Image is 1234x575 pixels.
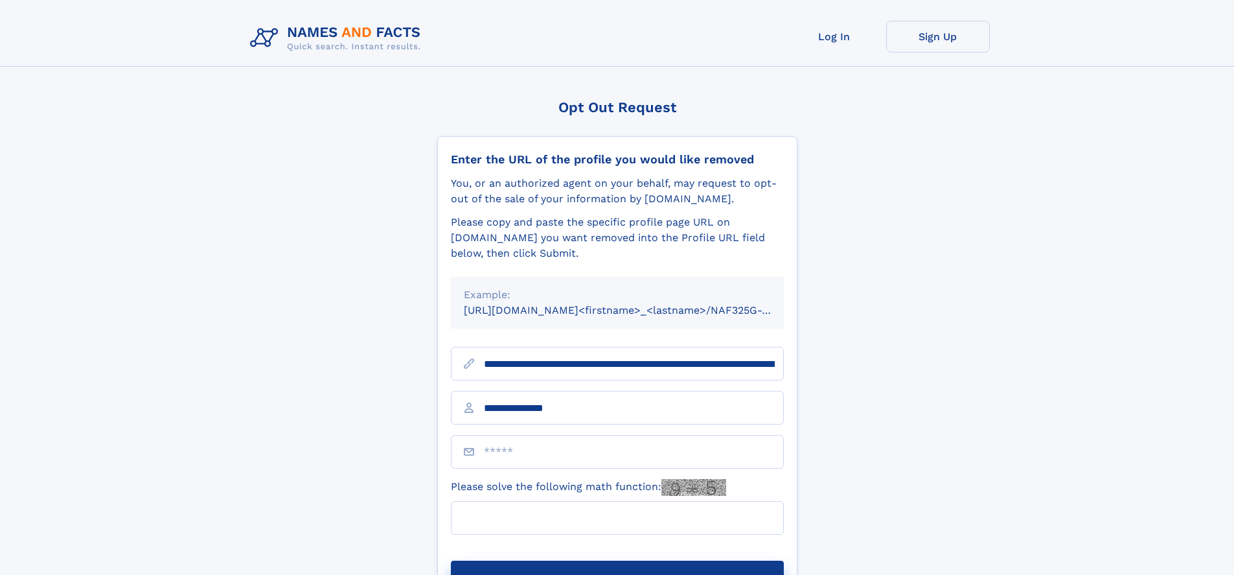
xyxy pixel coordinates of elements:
div: Example: [464,287,771,303]
img: Logo Names and Facts [245,21,431,56]
div: Please copy and paste the specific profile page URL on [DOMAIN_NAME] you want removed into the Pr... [451,215,784,261]
div: Enter the URL of the profile you would like removed [451,152,784,167]
div: You, or an authorized agent on your behalf, may request to opt-out of the sale of your informatio... [451,176,784,207]
a: Sign Up [886,21,990,53]
small: [URL][DOMAIN_NAME]<firstname>_<lastname>/NAF325G-xxxxxxxx [464,304,808,316]
label: Please solve the following math function: [451,479,726,496]
div: Opt Out Request [437,99,797,115]
a: Log In [783,21,886,53]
